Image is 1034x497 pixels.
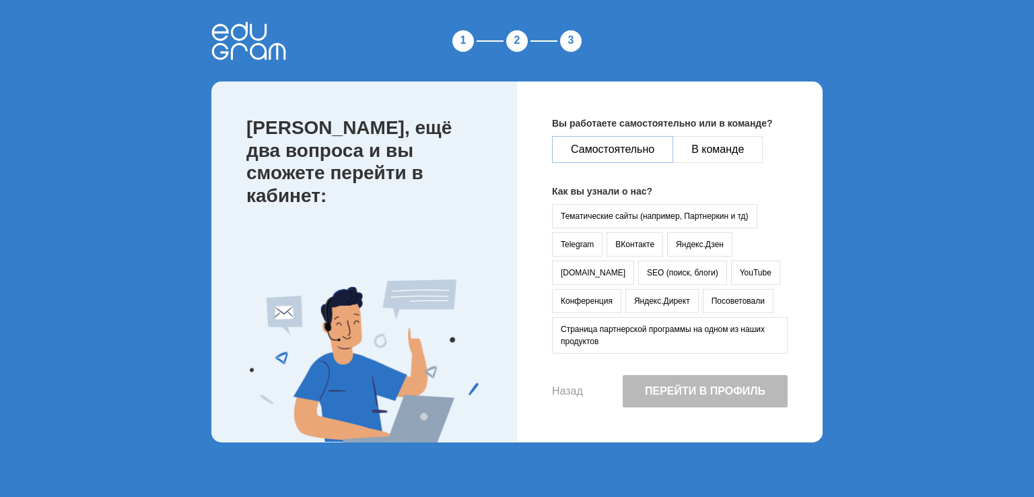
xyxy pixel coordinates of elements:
[552,289,621,313] button: Конференция
[638,261,727,285] button: SEO (поиск, блоги)
[552,385,583,397] button: Назад
[607,232,663,257] button: ВКонтакте
[552,204,757,228] button: Тематические сайты (например, Партнеркин и тд)
[552,261,634,285] button: [DOMAIN_NAME]
[703,289,773,313] button: Посоветовали
[673,136,763,163] button: В команде
[552,317,788,354] button: Страница партнерской программы на одном из наших продуктов
[246,117,490,207] p: [PERSON_NAME], ещё два вопроса и вы сможете перейти в кабинет:
[250,279,479,442] img: Expert Image
[623,375,788,407] button: Перейти в профиль
[552,117,788,131] p: Вы работаете самостоятельно или в команде?
[667,232,732,257] button: Яндекс.Дзен
[552,185,788,199] p: Как вы узнали о нас?
[557,28,584,55] div: 3
[625,289,699,313] button: Яндекс.Директ
[552,136,673,163] button: Самостоятельно
[450,28,477,55] div: 1
[504,28,530,55] div: 2
[552,232,602,257] button: Telegram
[731,261,780,285] button: YouTube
